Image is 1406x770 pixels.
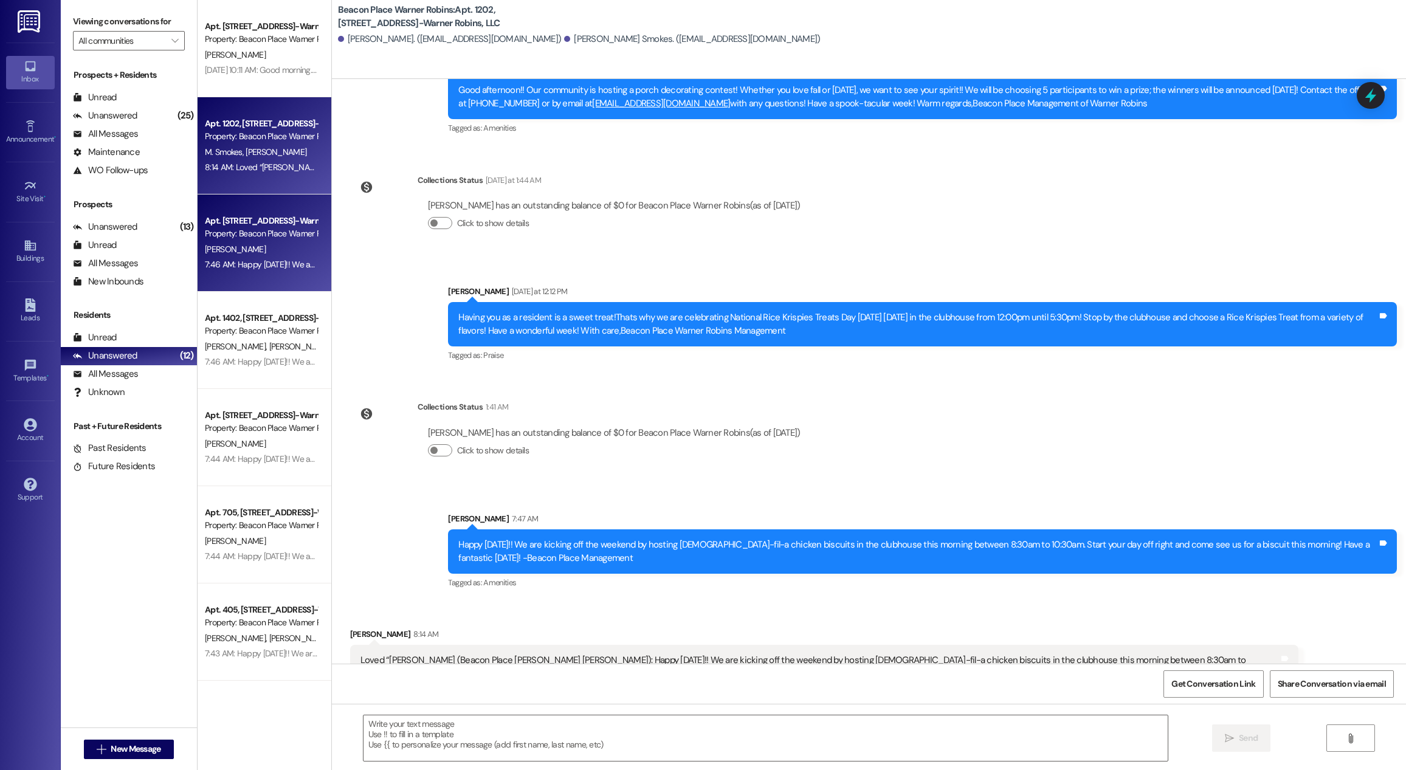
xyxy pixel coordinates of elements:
[1270,670,1394,698] button: Share Conversation via email
[205,64,520,75] div: [DATE] 10:11 AM: Good morning. I don't have a response to this question. Did you send one?
[205,616,317,629] div: Property: Beacon Place Warner Robins
[458,84,1377,110] div: Good afternoon!! Our community is hosting a porch decorating contest! Whether you love fall or [D...
[73,331,117,344] div: Unread
[457,217,529,230] label: Click to show details
[592,97,730,109] a: [EMAIL_ADDRESS][DOMAIN_NAME]
[1163,670,1263,698] button: Get Conversation Link
[205,453,1239,464] div: 7:44 AM: Happy [DATE]!! We are kicking off the weekend by hosting [DEMOGRAPHIC_DATA]-fil-a chicke...
[205,356,1239,367] div: 7:46 AM: Happy [DATE]!! We are kicking off the weekend by hosting [DEMOGRAPHIC_DATA]-fil-a chicke...
[78,31,165,50] input: All communities
[205,422,317,435] div: Property: Beacon Place Warner Robins
[73,91,117,104] div: Unread
[73,239,117,252] div: Unread
[205,33,317,46] div: Property: Beacon Place Warner Robins
[509,285,567,298] div: [DATE] at 12:12 PM
[44,193,46,201] span: •
[73,386,125,399] div: Unknown
[448,119,1397,137] div: Tagged as:
[410,628,438,641] div: 8:14 AM
[177,218,197,236] div: (13)
[205,409,317,422] div: Apt. [STREET_ADDRESS]-Warner Robins, LLC
[177,346,197,365] div: (12)
[418,174,483,187] div: Collections Status
[205,633,269,644] span: [PERSON_NAME]
[54,133,56,142] span: •
[338,4,581,30] b: Beacon Place Warner Robins: Apt. 1202, [STREET_ADDRESS]-Warner Robins, LLC
[6,56,55,89] a: Inbox
[6,176,55,208] a: Site Visit •
[448,512,1397,529] div: [PERSON_NAME]
[360,654,1280,680] div: Loved “[PERSON_NAME] (Beacon Place [PERSON_NAME] [PERSON_NAME]): Happy [DATE]!! We are kicking of...
[73,460,155,473] div: Future Residents
[1239,732,1258,744] span: Send
[246,146,306,157] span: [PERSON_NAME]
[1278,678,1386,690] span: Share Conversation via email
[84,740,174,759] button: New Message
[205,117,317,130] div: Apt. 1202, [STREET_ADDRESS]-Warner Robins, LLC
[97,744,106,754] i: 
[171,36,178,46] i: 
[205,259,1239,270] div: 7:46 AM: Happy [DATE]!! We are kicking off the weekend by hosting [DEMOGRAPHIC_DATA]-fil-a chicke...
[483,174,541,187] div: [DATE] at 1:44 AM
[483,577,516,588] span: Amenities
[457,444,529,457] label: Click to show details
[1225,734,1234,743] i: 
[61,309,197,321] div: Residents
[205,551,1239,562] div: 7:44 AM: Happy [DATE]!! We are kicking off the weekend by hosting [DEMOGRAPHIC_DATA]-fil-a chicke...
[73,257,138,270] div: All Messages
[1346,734,1355,743] i: 
[6,414,55,447] a: Account
[73,275,143,288] div: New Inbounds
[1212,724,1271,752] button: Send
[205,49,266,60] span: [PERSON_NAME]
[458,538,1377,565] div: Happy [DATE]!! We are kicking off the weekend by hosting [DEMOGRAPHIC_DATA]-fil-a chicken biscuit...
[205,215,317,227] div: Apt. [STREET_ADDRESS]-Warner Robins, LLC
[269,633,329,644] span: [PERSON_NAME]
[338,33,562,46] div: [PERSON_NAME]. ([EMAIL_ADDRESS][DOMAIN_NAME])
[205,130,317,143] div: Property: Beacon Place Warner Robins
[205,341,269,352] span: [PERSON_NAME]
[483,123,516,133] span: Amenities
[73,442,146,455] div: Past Residents
[428,199,801,212] div: [PERSON_NAME] has an outstanding balance of $0 for Beacon Place Warner Robins (as of [DATE])
[18,10,43,33] img: ResiDesk Logo
[61,198,197,211] div: Prospects
[73,128,138,140] div: All Messages
[448,574,1397,591] div: Tagged as:
[6,295,55,328] a: Leads
[73,109,137,122] div: Unanswered
[73,221,137,233] div: Unanswered
[418,400,483,413] div: Collections Status
[448,285,1397,302] div: [PERSON_NAME]
[483,400,508,413] div: 1:41 AM
[205,519,317,532] div: Property: Beacon Place Warner Robins
[73,164,148,177] div: WO Follow-ups
[428,427,801,439] div: [PERSON_NAME] has an outstanding balance of $0 for Beacon Place Warner Robins (as of [DATE])
[564,33,820,46] div: [PERSON_NAME] Smokes. ([EMAIL_ADDRESS][DOMAIN_NAME])
[205,506,317,519] div: Apt. 705, [STREET_ADDRESS]-Warner Robins, LLC
[6,474,55,507] a: Support
[458,311,1377,337] div: Having you as a resident is a sweet treat!Thats why we are celebrating National Rice Krispies Tre...
[205,325,317,337] div: Property: Beacon Place Warner Robins
[6,355,55,388] a: Templates •
[448,346,1397,364] div: Tagged as:
[509,512,538,525] div: 7:47 AM
[47,372,49,380] span: •
[205,648,1238,659] div: 7:43 AM: Happy [DATE]!! We are kicking off the weekend by hosting [DEMOGRAPHIC_DATA]-fil-a chicke...
[73,368,138,380] div: All Messages
[73,349,137,362] div: Unanswered
[269,341,329,352] span: [PERSON_NAME]
[6,235,55,268] a: Buildings
[350,628,1299,645] div: [PERSON_NAME]
[205,244,266,255] span: [PERSON_NAME]
[205,20,317,33] div: Apt. [STREET_ADDRESS]-Warner Robins, LLC
[1171,678,1255,690] span: Get Conversation Link
[61,69,197,81] div: Prospects + Residents
[61,420,197,433] div: Past + Future Residents
[205,535,266,546] span: [PERSON_NAME]
[111,743,160,755] span: New Message
[205,438,266,449] span: [PERSON_NAME]
[483,350,503,360] span: Praise
[73,12,185,31] label: Viewing conversations for
[205,312,317,325] div: Apt. 1402, [STREET_ADDRESS]-Warner Robins, LLC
